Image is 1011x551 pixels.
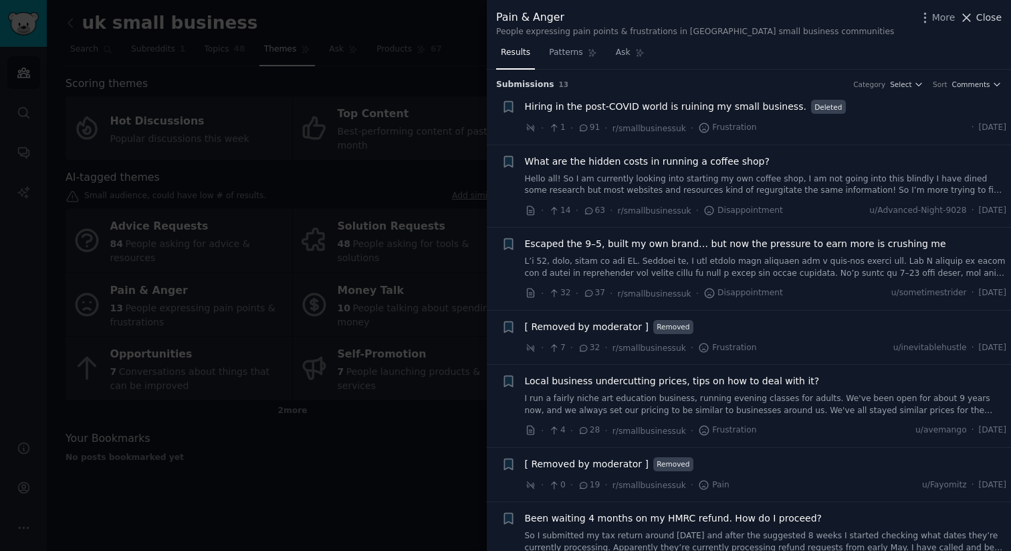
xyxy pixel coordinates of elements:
span: u/avemango [915,424,967,437]
span: · [604,478,607,492]
span: 7 [548,342,565,354]
span: r/smallbusinessuk [612,481,686,490]
span: · [696,204,699,218]
span: 4 [548,424,565,437]
span: [DATE] [979,122,1006,134]
span: · [972,205,974,217]
span: · [570,424,573,438]
span: · [576,287,578,301]
a: Local business undercutting prices, tips on how to deal with it? [525,374,820,388]
span: · [570,341,573,355]
div: Pain & Anger [496,9,894,26]
a: Hiring in the post-COVID world is ruining my small business. [525,100,806,114]
span: u/Advanced-Night-9028 [869,205,966,217]
a: [ Removed by moderator ] [525,320,649,334]
div: People expressing pain points & frustrations in [GEOGRAPHIC_DATA] small business communities [496,26,894,38]
span: · [691,424,693,438]
span: · [604,424,607,438]
span: · [570,121,573,135]
span: 14 [548,205,570,217]
span: Frustration [698,424,756,437]
span: 13 [559,80,569,88]
span: 63 [583,205,605,217]
div: Category [853,80,885,89]
span: 91 [578,122,600,134]
span: Deleted [811,100,846,114]
a: Results [496,42,535,70]
span: · [972,287,974,299]
span: r/smallbusinessuk [618,206,691,216]
span: Ask [616,47,631,59]
span: Submission s [496,79,554,91]
span: · [610,204,612,218]
a: Ask [611,42,649,70]
span: · [610,287,612,301]
span: · [972,479,974,491]
span: Pain [698,479,729,491]
span: 19 [578,479,600,491]
span: Comments [952,80,990,89]
button: Comments [952,80,1002,89]
button: More [918,11,956,25]
span: Removed [653,320,693,334]
span: · [604,341,607,355]
span: · [691,478,693,492]
span: More [932,11,956,25]
a: Escaped the 9–5, built my own brand… but now the pressure to earn more is crushing me [525,237,946,251]
span: [ Removed by moderator ] [525,457,649,471]
span: 37 [583,287,605,299]
span: · [541,287,544,301]
span: · [696,287,699,301]
span: · [576,204,578,218]
span: · [541,121,544,135]
span: [DATE] [979,342,1006,354]
span: [DATE] [979,479,1006,491]
span: · [972,342,974,354]
span: 1 [548,122,565,134]
span: 0 [548,479,565,491]
span: · [541,204,544,218]
span: Frustration [698,122,756,134]
span: Patterns [549,47,582,59]
span: [DATE] [979,424,1006,437]
div: Sort [933,80,947,89]
span: 28 [578,424,600,437]
span: r/smallbusinessuk [618,289,691,299]
span: · [604,121,607,135]
span: Select [890,80,911,89]
button: Select [890,80,923,89]
a: What are the hidden costs in running a coffee shop? [525,155,770,169]
span: · [972,122,974,134]
span: Disappointment [703,205,783,217]
span: 32 [548,287,570,299]
a: L’i 52, dolo, sitam co adi EL. Seddoei te, I utl etdolo magn aliquaen adm v quis-nos exerci ull. ... [525,256,1007,279]
span: Removed [653,457,693,471]
a: Been waiting 4 months on my HMRC refund. How do I proceed? [525,511,822,526]
span: [DATE] [979,287,1006,299]
span: · [691,341,693,355]
span: Disappointment [703,287,783,299]
a: Patterns [544,42,601,70]
span: · [541,478,544,492]
span: · [541,424,544,438]
span: r/smallbusinessuk [612,124,686,133]
span: u/sometimestrider [891,287,967,299]
span: Frustration [698,342,756,354]
span: r/smallbusinessuk [612,343,686,353]
a: I run a fairly niche art education business, running evening classes for adults. We've been open ... [525,393,1007,416]
span: Close [976,11,1002,25]
span: · [570,478,573,492]
span: · [541,341,544,355]
span: 32 [578,342,600,354]
button: Close [960,11,1002,25]
span: r/smallbusinessuk [612,426,686,436]
span: · [972,424,974,437]
span: · [691,121,693,135]
span: Results [501,47,530,59]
